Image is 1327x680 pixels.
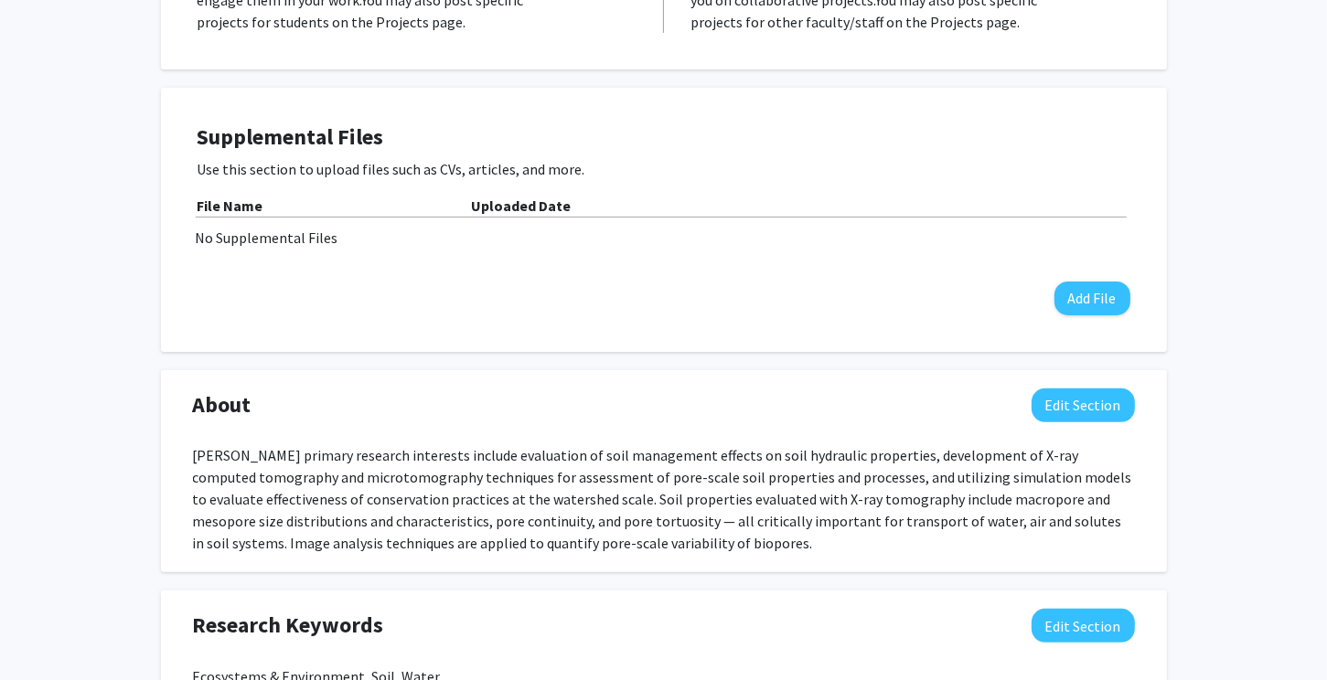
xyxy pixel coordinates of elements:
[193,444,1135,554] div: [PERSON_NAME] primary research interests include evaluation of soil management effects on soil hy...
[1032,609,1135,643] button: Edit Research Keywords
[198,197,263,215] b: File Name
[198,124,1130,151] h4: Supplemental Files
[14,598,78,666] iframe: Chat
[193,388,251,421] span: About
[1054,282,1130,315] button: Add File
[472,197,572,215] b: Uploaded Date
[196,227,1132,249] div: No Supplemental Files
[1032,388,1135,422] button: Edit About
[193,609,384,642] span: Research Keywords
[198,158,1130,180] p: Use this section to upload files such as CVs, articles, and more.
